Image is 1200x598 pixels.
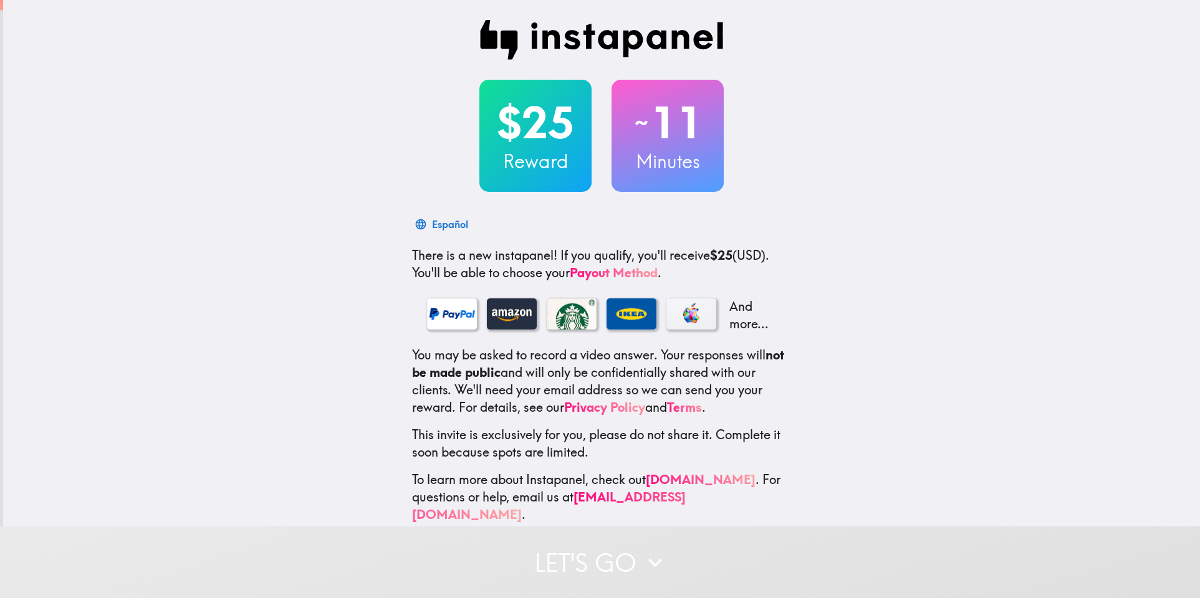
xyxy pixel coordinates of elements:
[412,426,791,461] p: This invite is exclusively for you, please do not share it. Complete it soon because spots are li...
[570,265,658,280] a: Payout Method
[646,472,756,487] a: [DOMAIN_NAME]
[412,346,791,416] p: You may be asked to record a video answer. Your responses will and will only be confidentially sh...
[726,298,776,333] p: And more...
[412,247,791,282] p: If you qualify, you'll receive (USD) . You'll be able to choose your .
[564,399,645,415] a: Privacy Policy
[633,104,650,141] span: ~
[667,399,702,415] a: Terms
[710,247,732,263] b: $25
[479,148,592,174] h3: Reward
[412,347,784,380] b: not be made public
[412,489,686,522] a: [EMAIL_ADDRESS][DOMAIN_NAME]
[612,97,724,148] h2: 11
[412,212,473,237] button: Español
[412,247,557,263] span: There is a new instapanel!
[432,216,468,233] div: Español
[479,20,724,60] img: Instapanel
[412,471,791,523] p: To learn more about Instapanel, check out . For questions or help, email us at .
[612,148,724,174] h3: Minutes
[479,97,592,148] h2: $25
